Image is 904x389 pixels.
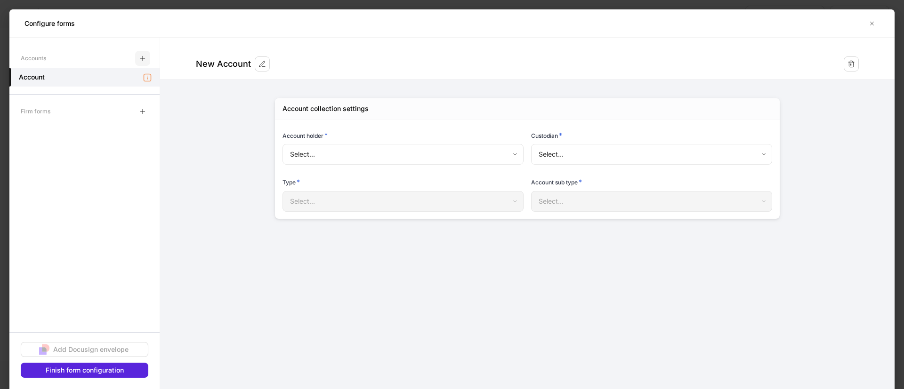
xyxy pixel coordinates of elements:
[21,342,148,357] button: Add Docusign envelope
[531,191,772,212] div: Select...
[282,177,300,187] h6: Type
[282,104,369,113] div: Account collection settings
[282,131,328,140] h6: Account holder
[531,177,582,187] h6: Account sub type
[24,19,75,28] h5: Configure forms
[53,345,129,354] div: Add Docusign envelope
[196,58,251,70] div: New Account
[282,191,523,212] div: Select...
[19,72,45,82] h5: Account
[46,365,124,375] div: Finish form configuration
[531,144,772,165] div: Select...
[282,144,523,165] div: Select...
[21,50,46,66] div: Accounts
[21,363,148,378] button: Finish form configuration
[9,68,160,87] a: Account
[21,103,50,119] div: Firm forms
[531,131,562,140] h6: Custodian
